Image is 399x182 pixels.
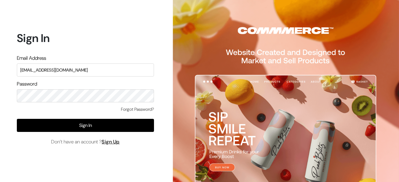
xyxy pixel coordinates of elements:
span: Don’t have an account ? [51,138,120,146]
h1: Sign In [17,31,154,45]
a: Forgot Password? [121,106,154,113]
label: Email Address [17,54,46,62]
label: Password [17,80,37,88]
button: Sign In [17,119,154,132]
a: Sign Up [102,138,120,145]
